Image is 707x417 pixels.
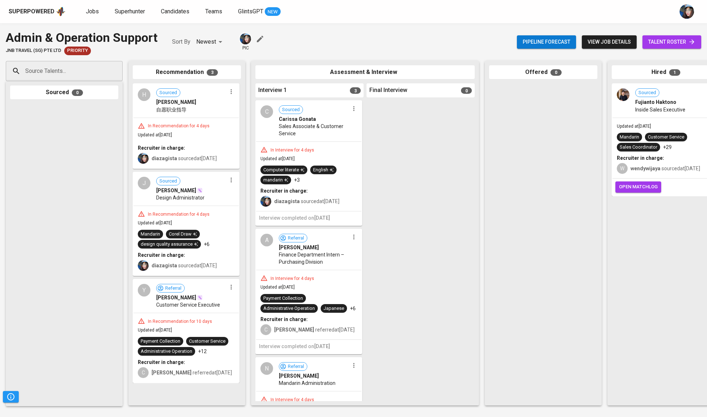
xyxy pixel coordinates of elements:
a: Candidates [161,7,191,16]
span: Sales Associate & Customer Service [279,123,349,137]
h6: Interview completed on [259,343,359,351]
img: diazagista@glints.com [260,196,271,207]
div: Admin & Operation Support [6,29,158,47]
span: talent roster [648,38,695,47]
button: open matchlog [615,181,661,193]
img: magic_wand.svg [197,295,203,300]
div: Sales Coordinator [620,144,657,151]
span: open matchlog [619,183,658,191]
div: Payment Collection [141,338,180,345]
div: In Recommendation for 4 days [145,211,212,218]
div: A [260,234,273,246]
span: Updated at [DATE] [617,124,651,129]
span: Customer Service Executive [156,301,220,308]
span: Priority [64,47,91,54]
button: view job details [582,35,637,49]
div: Administrative Operation [141,348,192,355]
span: Referral [162,285,184,292]
span: 0 [550,69,562,76]
div: Y [138,284,150,297]
a: Teams [205,7,224,16]
b: Recruiter in charge: [138,145,185,151]
span: JNB Travel (SG) Pte Ltd [6,47,61,54]
h6: Interview completed on [259,214,359,222]
b: Recruiter in charge: [138,359,185,365]
span: [PERSON_NAME] [156,294,196,301]
div: W [617,163,628,174]
b: diazagista [151,155,177,161]
span: Updated at [DATE] [138,328,172,333]
span: Carissa Gonata [279,115,316,123]
img: diazagista@glints.com [138,153,149,164]
b: [PERSON_NAME] [274,327,314,333]
span: Updated at [DATE] [260,156,295,161]
div: In Recommendation for 4 days [145,123,212,129]
b: wendywijaya [631,166,660,171]
span: 3 [207,69,218,76]
span: Sourced [157,178,180,185]
span: Teams [205,8,222,15]
span: sourced at [DATE] [151,263,217,268]
p: +29 [663,144,672,151]
div: AReferral[PERSON_NAME]Finance Department Intern – Purchasing DivisionIn Interview for 4 daysUpdat... [255,229,362,354]
a: GlintsGPT NEW [238,7,281,16]
p: +3 [294,176,300,184]
p: +6 [204,241,210,248]
div: mandarin [263,177,288,184]
div: HSourced[PERSON_NAME]自愿职业指导In Recommendation for 4 daysUpdated at[DATE]Recruiter in charge:diazag... [133,83,240,169]
div: Computer literate [263,167,304,174]
span: [PERSON_NAME] [279,244,319,251]
img: app logo [56,6,66,17]
img: 386b4ebbfe66128636c3b2ce1517e951.jpg [617,88,629,101]
div: Superpowered [9,8,54,16]
div: design quality assurance [141,241,198,248]
div: Mandarin [620,134,639,141]
div: Newest [196,35,225,49]
span: referred at [DATE] [274,327,355,333]
b: diazagista [274,198,300,204]
p: Sort By [172,38,190,46]
span: Updated at [DATE] [260,285,295,290]
span: [DATE] [314,215,330,221]
img: diazagista@glints.com [240,33,251,44]
span: 0 [461,87,472,94]
div: J [138,177,150,189]
a: Jobs [86,7,100,16]
span: Pipeline forecast [523,38,570,47]
b: Recruiter in charge: [260,188,308,194]
span: Finance Department Intern – Purchasing Division [279,251,349,265]
div: In Interview for 4 days [268,147,317,153]
p: Newest [196,38,216,46]
div: YReferral[PERSON_NAME]Customer Service ExecutiveIn Recommendation for 10 daysUpdated at[DATE]Paym... [133,279,240,383]
span: Design Administrator [156,194,205,201]
span: 自愿职业指导 [156,106,186,113]
span: Updated at [DATE] [138,132,172,137]
span: [PERSON_NAME] [156,98,196,106]
div: Mandarin [141,231,160,238]
span: Candidates [161,8,189,15]
div: CSourcedCarissa GonataSales Associate & Customer ServiceIn Interview for 4 daysUpdated at[DATE]Co... [255,100,362,226]
span: [DATE] [314,343,330,349]
span: Interview 1 [258,86,287,95]
div: JSourced[PERSON_NAME]Design AdministratorIn Recommendation for 4 daysUpdated at[DATE]MandarinCore... [133,172,240,276]
button: Pipeline forecast [517,35,576,49]
div: In Interview for 4 days [268,397,317,403]
div: C [260,105,273,118]
span: Referral [285,363,307,370]
b: Recruiter in charge: [617,155,664,161]
img: diazagista@glints.com [138,260,149,271]
b: Recruiter in charge: [138,252,185,258]
span: Mandarin Administration [279,379,335,387]
div: C [260,324,271,335]
div: Japanese [324,305,344,312]
a: talent roster [642,35,701,49]
div: pic [239,32,252,51]
span: Sourced [636,89,659,96]
div: English [313,167,334,174]
span: Inside Sales Executive [635,106,685,113]
span: Sourced [279,106,303,113]
span: view job details [588,38,631,47]
div: Offered [489,65,597,79]
b: diazagista [151,263,177,268]
img: diazagista@glints.com [680,4,694,19]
